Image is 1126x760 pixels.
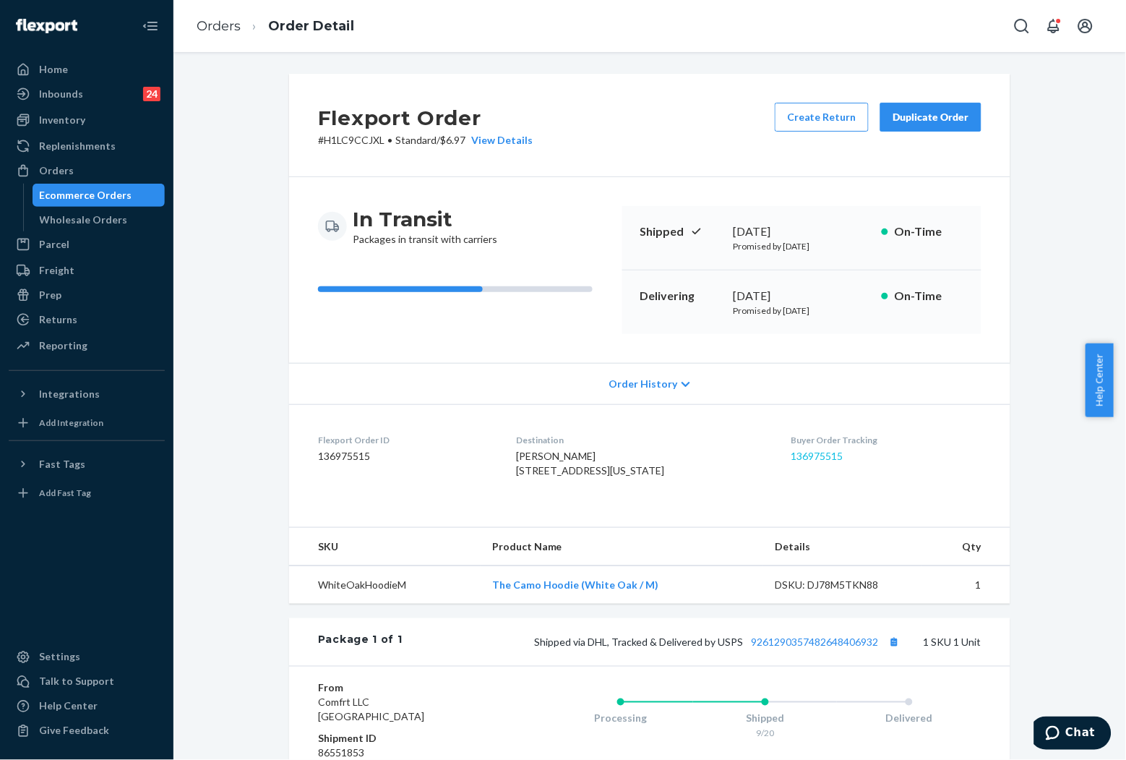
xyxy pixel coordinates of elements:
th: Qty [922,528,1010,566]
a: The Camo Hoodie (White Oak / M) [492,578,659,591]
div: Home [39,62,68,77]
button: Open Search Box [1007,12,1036,40]
button: View Details [465,133,533,148]
a: Parcel [9,233,165,256]
button: Copy tracking number [885,633,903,652]
div: Help Center [39,699,98,714]
button: Open notifications [1039,12,1068,40]
a: Inbounds24 [9,82,165,106]
button: Fast Tags [9,453,165,476]
div: Settings [39,650,80,665]
h3: In Transit [353,206,497,232]
div: Add Integration [39,417,103,429]
img: Flexport logo [16,19,77,33]
td: WhiteOakHoodieM [289,566,481,605]
div: Ecommerce Orders [40,188,132,202]
div: Talk to Support [39,675,114,689]
div: Inbounds [39,87,83,101]
a: Ecommerce Orders [33,184,166,207]
dt: From [318,681,491,696]
div: Package 1 of 1 [318,633,403,652]
a: 136975515 [791,450,843,462]
a: Home [9,58,165,81]
button: Help Center [1086,343,1114,417]
dt: Shipment ID [318,732,491,746]
p: Shipped [640,223,722,240]
dd: 136975515 [318,449,493,464]
button: Integrations [9,383,165,406]
a: 9261290357482648406932 [752,636,879,649]
td: 1 [922,566,1010,605]
button: Close Navigation [136,12,165,40]
a: Returns [9,308,165,331]
div: Wholesale Orders [40,213,128,227]
dt: Destination [516,434,768,446]
div: Processing [549,712,693,726]
span: • [387,134,392,146]
p: Promised by [DATE] [734,304,870,317]
p: On-Time [894,223,964,240]
a: Orders [9,159,165,182]
p: Delivering [640,288,722,304]
a: Reporting [9,334,165,357]
p: # H1LC9CCJXL / $6.97 [318,133,533,148]
a: Freight [9,259,165,282]
span: Standard [395,134,437,146]
a: Prep [9,283,165,307]
div: 1 SKU 1 Unit [403,633,981,652]
a: Order Detail [268,18,354,34]
div: Prep [39,288,61,302]
div: [DATE] [734,288,870,304]
iframe: Opens a widget where you can chat to one of our agents [1034,717,1112,753]
div: Add Fast Tag [39,487,91,499]
button: Talk to Support [9,670,165,693]
div: Fast Tags [39,457,85,471]
div: Replenishments [39,139,116,153]
div: Parcel [39,237,69,252]
div: Shipped [693,712,838,726]
span: Order History [609,377,678,391]
th: SKU [289,528,481,566]
div: Returns [39,312,77,327]
a: Wholesale Orders [33,208,166,231]
span: Shipped via DHL, Tracked & Delivered by USPS [534,636,903,649]
ol: breadcrumbs [185,5,366,48]
a: Add Fast Tag [9,482,165,505]
dt: Flexport Order ID [318,434,493,446]
div: Integrations [39,387,100,401]
button: Open account menu [1071,12,1100,40]
button: Give Feedback [9,720,165,743]
div: Packages in transit with carriers [353,206,497,247]
th: Product Name [481,528,763,566]
span: Comfrt LLC [GEOGRAPHIC_DATA] [318,696,424,723]
div: Inventory [39,113,85,127]
p: On-Time [894,288,964,304]
span: [PERSON_NAME] [STREET_ADDRESS][US_STATE] [516,450,665,477]
a: Replenishments [9,135,165,158]
h2: Flexport Order [318,103,533,133]
a: Help Center [9,695,165,718]
div: Freight [39,263,74,278]
div: 24 [143,87,160,101]
div: Give Feedback [39,724,109,738]
div: Delivered [837,712,981,726]
div: 9/20 [693,727,838,740]
div: DSKU: DJ78M5TKN88 [775,578,911,592]
a: Inventory [9,108,165,132]
a: Add Integration [9,411,165,435]
a: Orders [197,18,241,34]
div: Orders [39,163,74,178]
button: Create Return [775,103,869,132]
button: Duplicate Order [880,103,981,132]
div: Reporting [39,338,87,353]
th: Details [763,528,922,566]
a: Settings [9,646,165,669]
div: Duplicate Order [893,110,969,124]
dt: Buyer Order Tracking [791,434,981,446]
div: [DATE] [734,223,870,240]
p: Promised by [DATE] [734,240,870,252]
